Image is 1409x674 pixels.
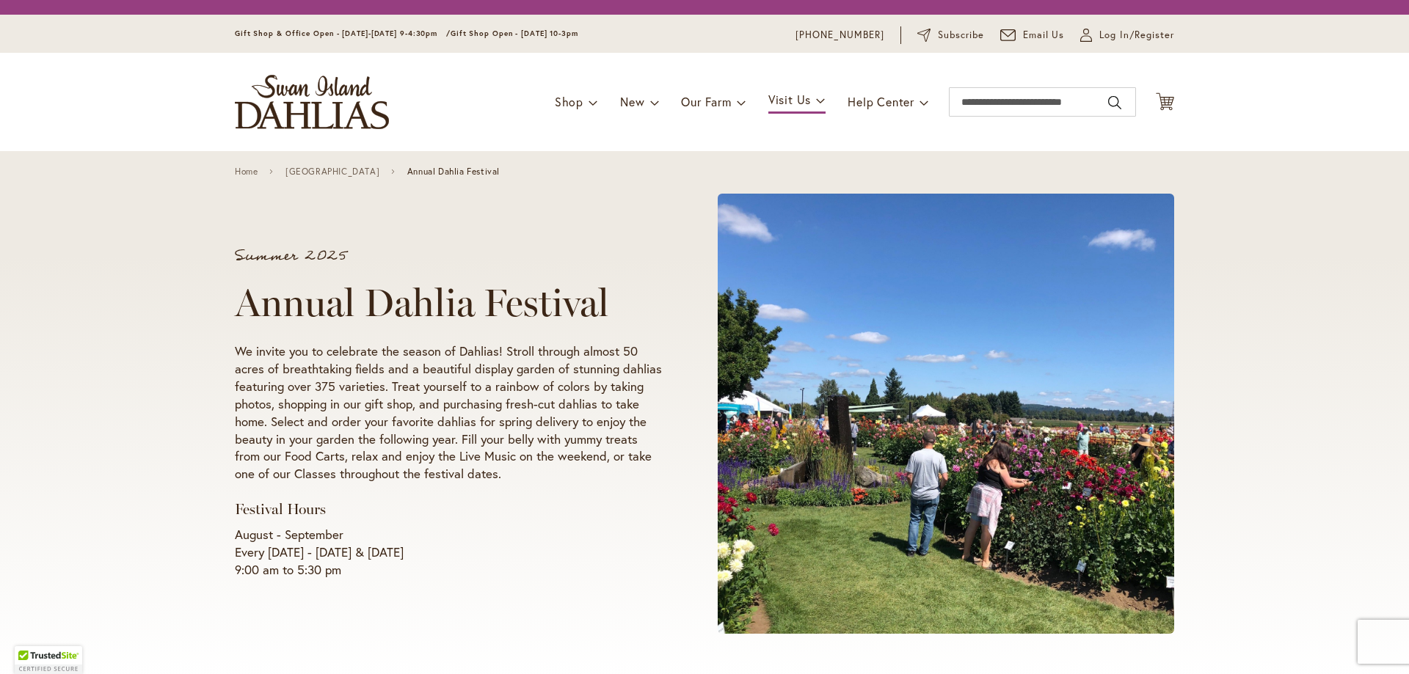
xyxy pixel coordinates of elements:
[795,28,884,43] a: [PHONE_NUMBER]
[768,92,811,107] span: Visit Us
[235,526,662,579] p: August - September Every [DATE] - [DATE] & [DATE] 9:00 am to 5:30 pm
[235,75,389,129] a: store logo
[848,94,914,109] span: Help Center
[285,166,379,177] a: [GEOGRAPHIC_DATA]
[235,343,662,483] p: We invite you to celebrate the season of Dahlias! Stroll through almost 50 acres of breathtaking ...
[15,646,82,674] div: TrustedSite Certified
[938,28,984,43] span: Subscribe
[235,249,662,263] p: Summer 2025
[235,166,258,177] a: Home
[235,281,662,325] h1: Annual Dahlia Festival
[1108,91,1121,114] button: Search
[1080,28,1174,43] a: Log In/Register
[1000,28,1065,43] a: Email Us
[917,28,984,43] a: Subscribe
[451,29,578,38] span: Gift Shop Open - [DATE] 10-3pm
[1023,28,1065,43] span: Email Us
[681,94,731,109] span: Our Farm
[1099,28,1174,43] span: Log In/Register
[407,166,500,177] span: Annual Dahlia Festival
[235,500,662,519] h3: Festival Hours
[235,29,451,38] span: Gift Shop & Office Open - [DATE]-[DATE] 9-4:30pm /
[555,94,583,109] span: Shop
[620,94,644,109] span: New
